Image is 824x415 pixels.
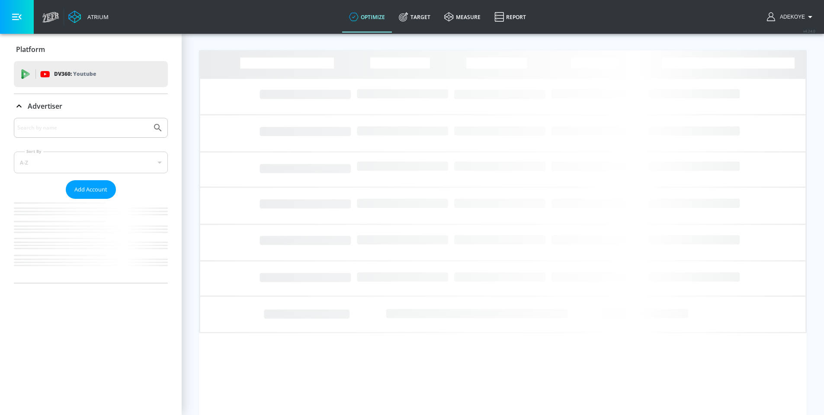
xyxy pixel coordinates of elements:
[25,149,43,154] label: Sort By
[14,152,168,173] div: A-Z
[28,101,62,111] p: Advertiser
[487,1,533,32] a: Report
[767,12,815,22] button: Adekoye
[14,199,168,283] nav: list of Advertiser
[392,1,437,32] a: Target
[14,118,168,283] div: Advertiser
[54,69,96,79] p: DV360:
[84,13,109,21] div: Atrium
[803,29,815,33] span: v 4.24.0
[342,1,392,32] a: optimize
[14,94,168,118] div: Advertiser
[16,45,45,54] p: Platform
[437,1,487,32] a: measure
[73,69,96,78] p: Youtube
[68,10,109,23] a: Atrium
[74,185,107,195] span: Add Account
[17,122,148,133] input: Search by name
[776,14,805,20] span: login as: adekoye.oladapo@zefr.com
[14,61,168,87] div: DV360: Youtube
[66,180,116,199] button: Add Account
[14,37,168,62] div: Platform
